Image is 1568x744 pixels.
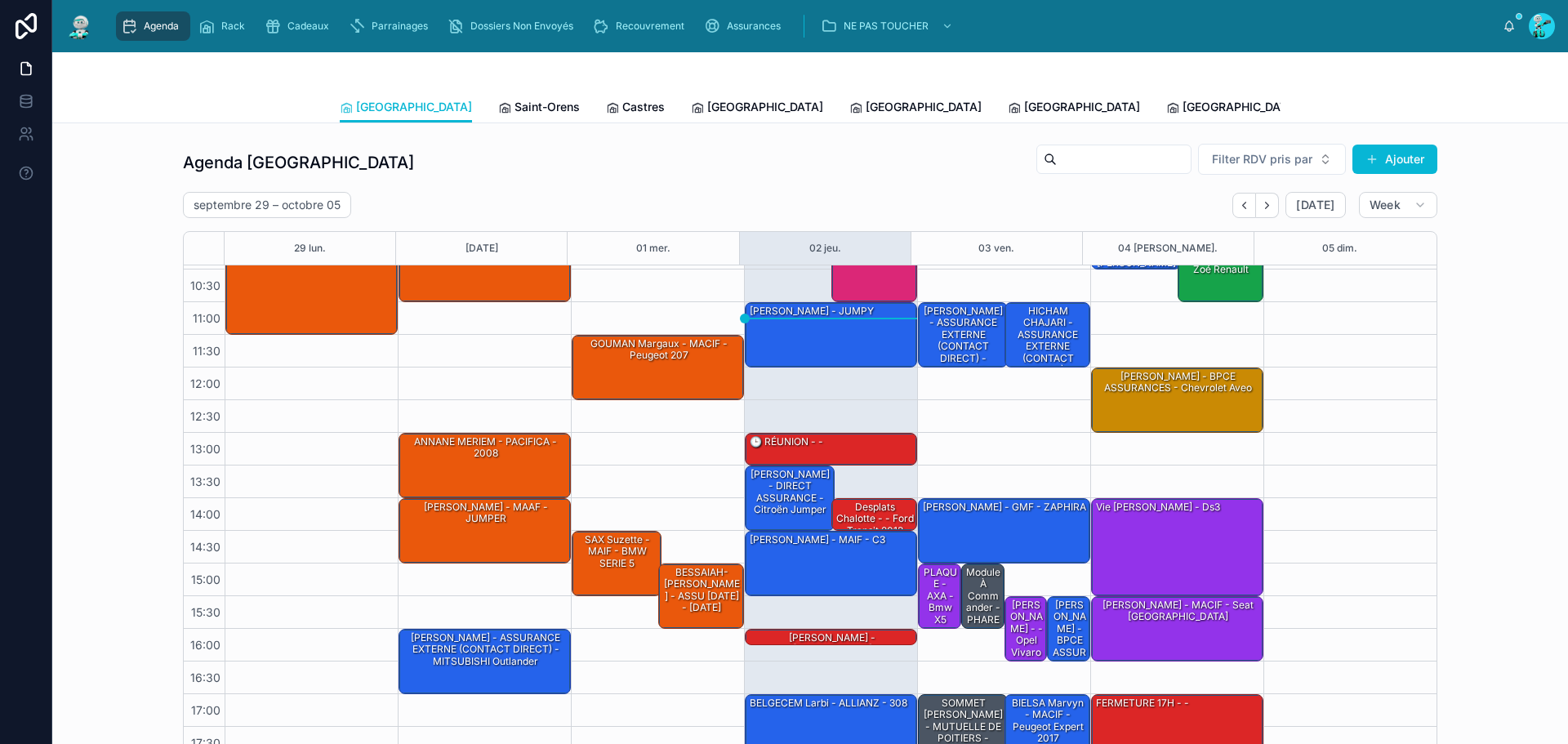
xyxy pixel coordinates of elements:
[399,499,570,563] div: [PERSON_NAME] - MAAF - JUMPER
[1005,303,1090,367] div: HICHAM CHAJARI - ASSURANCE EXTERNE (CONTACT DIRECT) - Mercedes Classe A
[1212,151,1312,167] span: Filter RDV pris par
[443,11,585,41] a: Dossiers Non Envoyés
[1048,597,1089,661] div: [PERSON_NAME] - BPCE ASSURANCES - C4
[748,630,915,657] div: [PERSON_NAME] - L'[PERSON_NAME] -
[226,238,397,334] div: [PERSON_NAME] - MACIF - Q5
[1092,368,1263,432] div: [PERSON_NAME] - BPCE ASSURANCES - Chevrolet aveo
[572,336,743,399] div: GOUMAN Margaux - MACIF - Peugeot 207
[186,278,225,292] span: 10:30
[1322,232,1357,265] button: 05 dim.
[616,20,684,33] span: Recouvrement
[707,99,823,115] span: [GEOGRAPHIC_DATA]
[1094,369,1262,396] div: [PERSON_NAME] - BPCE ASSURANCES - Chevrolet aveo
[194,197,341,213] h2: septembre 29 – octobre 05
[748,304,875,319] div: [PERSON_NAME] - JUMPY
[699,11,792,41] a: Assurances
[498,92,580,125] a: Saint-Orens
[746,466,834,530] div: [PERSON_NAME] - DIRECT ASSURANCE - Citroën jumper
[187,605,225,619] span: 15:30
[659,564,744,628] div: BESSAIAH-[PERSON_NAME] - ASSU [DATE] - [DATE]
[189,311,225,325] span: 11:00
[746,630,916,646] div: [PERSON_NAME] - L'[PERSON_NAME] -
[186,507,225,521] span: 14:00
[1094,598,1262,625] div: [PERSON_NAME] - MACIF - seat [GEOGRAPHIC_DATA]
[465,232,498,265] button: [DATE]
[746,434,916,465] div: 🕒 RÉUNION - -
[691,92,823,125] a: [GEOGRAPHIC_DATA]
[746,303,916,367] div: [PERSON_NAME] - JUMPY
[1118,232,1218,265] button: 04 [PERSON_NAME].
[832,499,917,530] div: desplats chalotte - - ford transit 2013 mk6
[748,434,825,449] div: 🕒 RÉUNION - -
[294,232,326,265] button: 29 lun.
[340,92,472,123] a: [GEOGRAPHIC_DATA]
[919,564,960,628] div: PLAQUE - AXA - bmw x5
[661,565,743,616] div: BESSAIAH-[PERSON_NAME] - ASSU [DATE] - [DATE]
[962,564,1004,628] div: Module à commander - PHARE AVT DROIT [PERSON_NAME] - MMA - classe A
[260,11,341,41] a: Cadeaux
[186,376,225,390] span: 12:00
[1092,499,1263,595] div: Vie [PERSON_NAME] - Ds3
[1050,598,1089,684] div: [PERSON_NAME] - BPCE ASSURANCES - C4
[835,500,916,550] div: desplats chalotte - - ford transit 2013 mk6
[116,11,190,41] a: Agenda
[399,434,570,497] div: ANNANE MERIEM - PACIFICA - 2008
[194,11,256,41] a: Rack
[748,467,833,518] div: [PERSON_NAME] - DIRECT ASSURANCE - Citroën jumper
[470,20,573,33] span: Dossiers Non Envoyés
[186,638,225,652] span: 16:00
[1352,145,1437,174] button: Ajouter
[1370,198,1401,212] span: Week
[183,151,414,174] h1: Agenda [GEOGRAPHIC_DATA]
[186,409,225,423] span: 12:30
[402,500,569,527] div: [PERSON_NAME] - MAAF - JUMPER
[399,238,570,301] div: [PERSON_NAME] - PACIFICA - NISSAN QASHQAI
[1285,192,1345,218] button: [DATE]
[221,20,245,33] span: Rack
[919,303,1007,367] div: [PERSON_NAME] - ASSURANCE EXTERNE (CONTACT DIRECT) - PEUGEOT Partner
[1256,193,1279,218] button: Next
[144,20,179,33] span: Agenda
[1008,92,1140,125] a: [GEOGRAPHIC_DATA]
[344,11,439,41] a: Parrainages
[746,532,916,595] div: [PERSON_NAME] - MAIF - C3
[636,232,670,265] div: 01 mer.
[186,670,225,684] span: 16:30
[622,99,665,115] span: Castres
[514,99,580,115] span: Saint-Orens
[108,8,1503,44] div: scrollable content
[287,20,329,33] span: Cadeaux
[1296,198,1334,212] span: [DATE]
[186,442,225,456] span: 13:00
[399,630,570,693] div: [PERSON_NAME] - ASSURANCE EXTERNE (CONTACT DIRECT) - MITSUBISHI Outlander
[575,532,660,571] div: SAX Suzette - MAIF - BMW SERIE 5
[65,13,95,39] img: App logo
[809,232,841,265] button: 02 jeu.
[186,474,225,488] span: 13:30
[186,540,225,554] span: 14:30
[921,500,1088,515] div: [PERSON_NAME] - GMF - ZAPHIRA
[1232,193,1256,218] button: Back
[402,434,569,461] div: ANNANE MERIEM - PACIFICA - 2008
[187,703,225,717] span: 17:00
[978,232,1014,265] div: 03 ven.
[402,630,569,669] div: [PERSON_NAME] - ASSURANCE EXTERNE (CONTACT DIRECT) - MITSUBISHI Outlander
[849,92,982,125] a: [GEOGRAPHIC_DATA]
[572,532,661,595] div: SAX Suzette - MAIF - BMW SERIE 5
[187,572,225,586] span: 15:00
[1359,192,1437,218] button: Week
[588,11,696,41] a: Recouvrement
[919,499,1089,563] div: [PERSON_NAME] - GMF - ZAPHIRA
[1092,597,1263,661] div: [PERSON_NAME] - MACIF - seat [GEOGRAPHIC_DATA]
[727,20,781,33] span: Assurances
[189,344,225,358] span: 11:30
[1166,92,1298,125] a: [GEOGRAPHIC_DATA]
[1183,99,1298,115] span: [GEOGRAPHIC_DATA]
[1008,304,1089,401] div: HICHAM CHAJARI - ASSURANCE EXTERNE (CONTACT DIRECT) - Mercedes Classe A
[1198,144,1346,175] button: Select Button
